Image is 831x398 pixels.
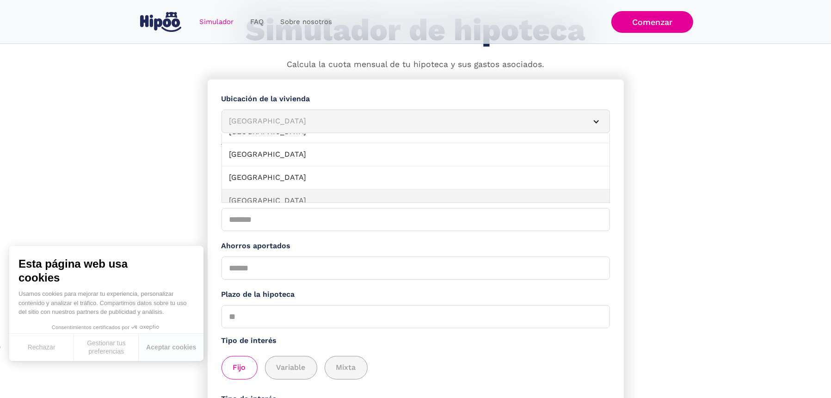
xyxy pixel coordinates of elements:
a: FAQ [242,13,272,31]
a: [GEOGRAPHIC_DATA] [222,143,609,166]
a: [GEOGRAPHIC_DATA] [222,190,609,213]
div: [GEOGRAPHIC_DATA] [229,116,580,127]
a: Simulador [191,13,242,31]
article: [GEOGRAPHIC_DATA] [222,110,610,133]
label: Ubicación de la vivienda [222,93,610,105]
span: Fijo [233,362,246,374]
nav: [GEOGRAPHIC_DATA] [222,134,610,203]
label: Ahorros aportados [222,240,610,252]
span: Variable [277,362,306,374]
a: [GEOGRAPHIC_DATA] [222,166,609,190]
div: add_description_here [222,356,610,380]
a: Sobre nosotros [272,13,340,31]
label: Tipo de interés [222,335,610,347]
h1: Simulador de hipoteca [246,13,585,47]
a: home [138,8,184,36]
p: Calcula la cuota mensual de tu hipoteca y sus gastos asociados. [287,59,544,71]
label: Plazo de la hipoteca [222,289,610,300]
a: Comenzar [611,11,693,33]
span: Mixta [336,362,356,374]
